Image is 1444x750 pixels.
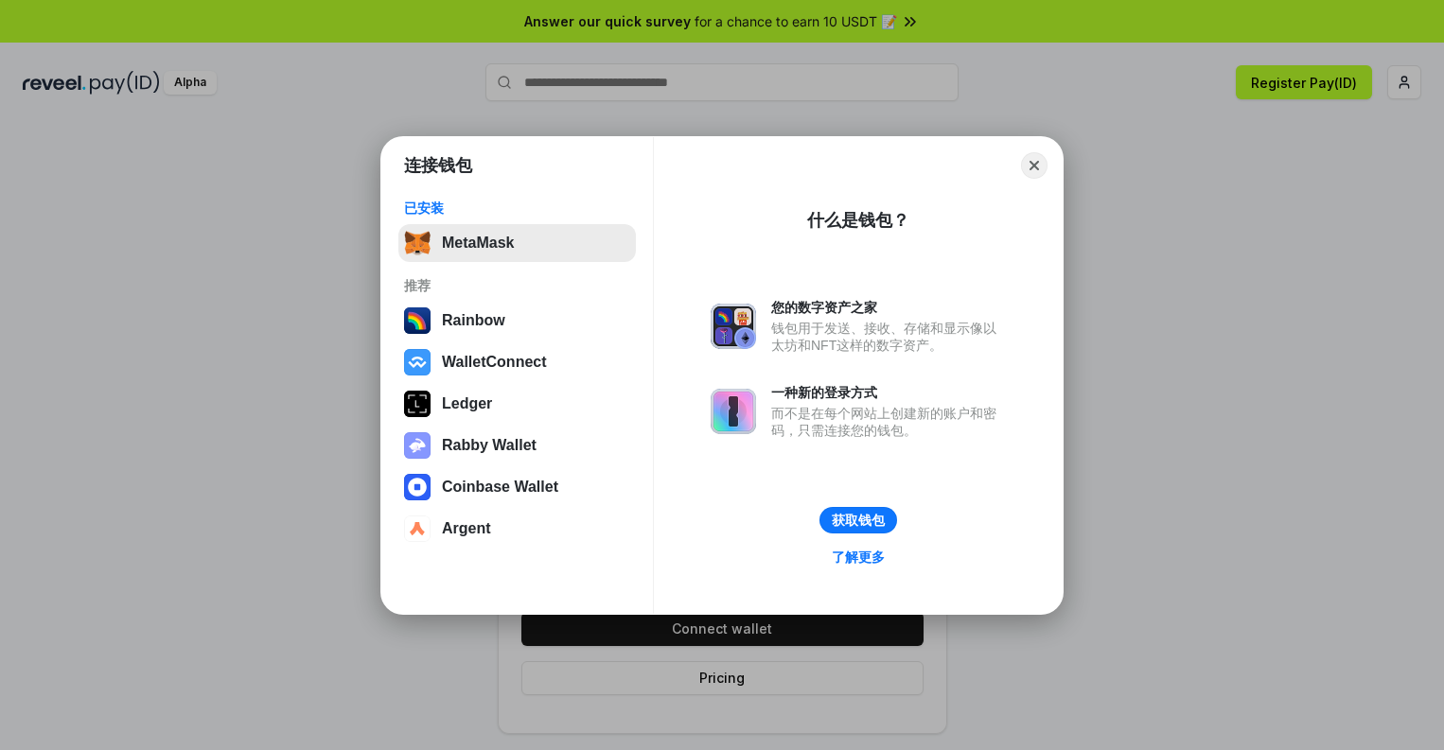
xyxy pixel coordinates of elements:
button: Argent [398,510,636,548]
div: Coinbase Wallet [442,479,558,496]
button: Rabby Wallet [398,427,636,464]
img: svg+xml,%3Csvg%20fill%3D%22none%22%20height%3D%2233%22%20viewBox%3D%220%200%2035%2033%22%20width%... [404,230,431,256]
button: Ledger [398,385,636,423]
img: svg+xml,%3Csvg%20xmlns%3D%22http%3A%2F%2Fwww.w3.org%2F2000%2Fsvg%22%20fill%3D%22none%22%20viewBox... [711,304,756,349]
img: svg+xml,%3Csvg%20width%3D%2228%22%20height%3D%2228%22%20viewBox%3D%220%200%2028%2028%22%20fill%3D... [404,349,431,375]
div: MetaMask [442,235,514,252]
button: Rainbow [398,302,636,340]
div: 什么是钱包？ [807,209,909,232]
button: 获取钱包 [819,507,897,533]
img: svg+xml,%3Csvg%20xmlns%3D%22http%3A%2F%2Fwww.w3.org%2F2000%2Fsvg%22%20fill%3D%22none%22%20viewBox... [404,432,431,459]
div: 获取钱包 [832,512,885,529]
img: svg+xml,%3Csvg%20width%3D%2228%22%20height%3D%2228%22%20viewBox%3D%220%200%2028%2028%22%20fill%3D... [404,515,431,542]
button: MetaMask [398,224,636,262]
div: Rabby Wallet [442,437,537,454]
h1: 连接钱包 [404,154,472,177]
a: 了解更多 [820,545,896,569]
div: 您的数字资产之家 [771,299,1006,316]
img: svg+xml,%3Csvg%20width%3D%22120%22%20height%3D%22120%22%20viewBox%3D%220%200%20120%20120%22%20fil... [404,307,431,334]
div: 一种新的登录方式 [771,384,1006,401]
div: 已安装 [404,200,630,217]
div: Argent [442,520,491,537]
img: svg+xml,%3Csvg%20xmlns%3D%22http%3A%2F%2Fwww.w3.org%2F2000%2Fsvg%22%20width%3D%2228%22%20height%3... [404,391,431,417]
div: WalletConnect [442,354,547,371]
div: Ledger [442,395,492,412]
button: Close [1021,152,1048,179]
div: 了解更多 [832,549,885,566]
div: 推荐 [404,277,630,294]
button: Coinbase Wallet [398,468,636,506]
div: 钱包用于发送、接收、存储和显示像以太坊和NFT这样的数字资产。 [771,320,1006,354]
img: svg+xml,%3Csvg%20width%3D%2228%22%20height%3D%2228%22%20viewBox%3D%220%200%2028%2028%22%20fill%3D... [404,474,431,500]
div: 而不是在每个网站上创建新的账户和密码，只需连接您的钱包。 [771,405,1006,439]
button: WalletConnect [398,343,636,381]
div: Rainbow [442,312,505,329]
img: svg+xml,%3Csvg%20xmlns%3D%22http%3A%2F%2Fwww.w3.org%2F2000%2Fsvg%22%20fill%3D%22none%22%20viewBox... [711,389,756,434]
